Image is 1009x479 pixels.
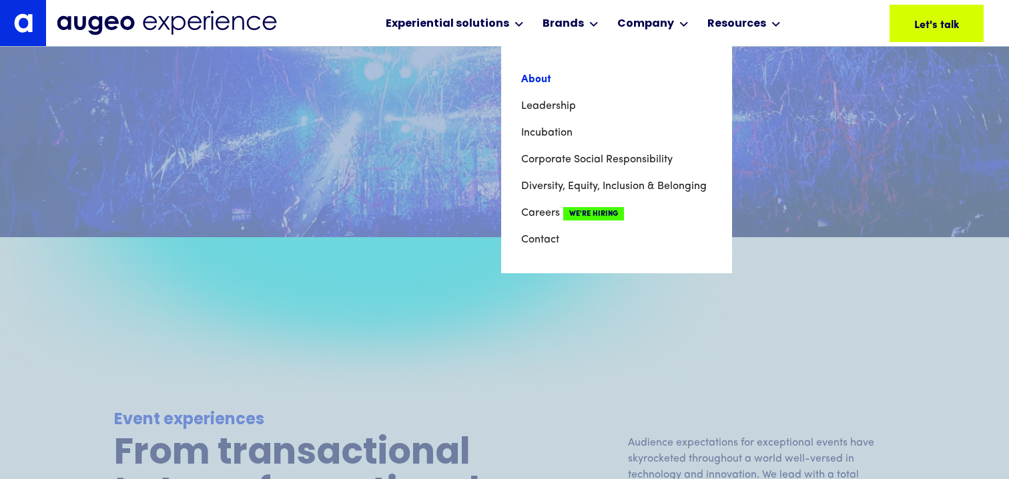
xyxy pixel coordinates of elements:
[521,93,712,120] a: Leadership
[386,16,509,32] div: Experiential solutions
[521,146,712,173] a: Corporate Social Responsibility
[501,46,732,273] nav: Company
[57,11,277,35] img: Augeo Experience business unit full logo in midnight blue.
[521,173,712,200] a: Diversity, Equity, Inclusion & Belonging
[543,16,584,32] div: Brands
[521,66,712,93] a: About
[707,16,766,32] div: Resources
[14,13,33,32] img: Augeo's "a" monogram decorative logo in white.
[890,5,984,42] a: Let's talk
[617,16,674,32] div: Company
[521,120,712,146] a: Incubation
[563,207,624,220] span: We're Hiring
[521,200,712,226] a: CareersWe're Hiring
[521,226,712,253] a: Contact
